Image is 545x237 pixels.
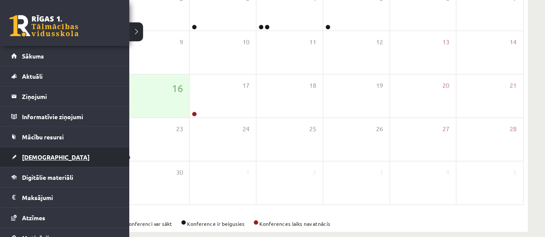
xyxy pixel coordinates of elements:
[313,168,316,177] span: 2
[376,124,383,134] span: 26
[11,188,118,207] a: Maksājumi
[22,72,43,80] span: Aktuāli
[243,81,249,90] span: 17
[309,124,316,134] span: 25
[176,168,183,177] span: 30
[22,107,118,126] legend: Informatīvie ziņojumi
[11,86,118,106] a: Ziņojumi
[442,124,449,134] span: 27
[22,214,45,222] span: Atzīmes
[246,168,249,177] span: 1
[22,52,44,60] span: Sākums
[176,124,183,134] span: 23
[510,124,517,134] span: 28
[442,37,449,47] span: 13
[243,37,249,47] span: 10
[243,124,249,134] span: 24
[179,37,183,47] span: 9
[9,15,78,37] a: Rīgas 1. Tālmācības vidusskola
[11,208,118,228] a: Atzīmes
[11,66,118,86] a: Aktuāli
[380,168,383,177] span: 3
[171,81,183,95] span: 16
[11,107,118,126] a: Informatīvie ziņojumi
[22,86,118,106] legend: Ziņojumi
[376,37,383,47] span: 12
[510,37,517,47] span: 14
[376,81,383,90] span: 19
[11,167,118,187] a: Digitālie materiāli
[22,133,64,141] span: Mācību resursi
[22,173,73,181] span: Digitālie materiāli
[442,81,449,90] span: 20
[22,153,90,161] span: [DEMOGRAPHIC_DATA]
[309,37,316,47] span: 11
[56,220,523,228] div: Konference ir aktīva Konferenci var sākt Konference ir beigusies Konferences laiks nav atnācis
[11,147,118,167] a: [DEMOGRAPHIC_DATA]
[11,46,118,66] a: Sākums
[309,81,316,90] span: 18
[513,168,517,177] span: 5
[510,81,517,90] span: 21
[11,127,118,147] a: Mācību resursi
[22,188,118,207] legend: Maksājumi
[446,168,449,177] span: 4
